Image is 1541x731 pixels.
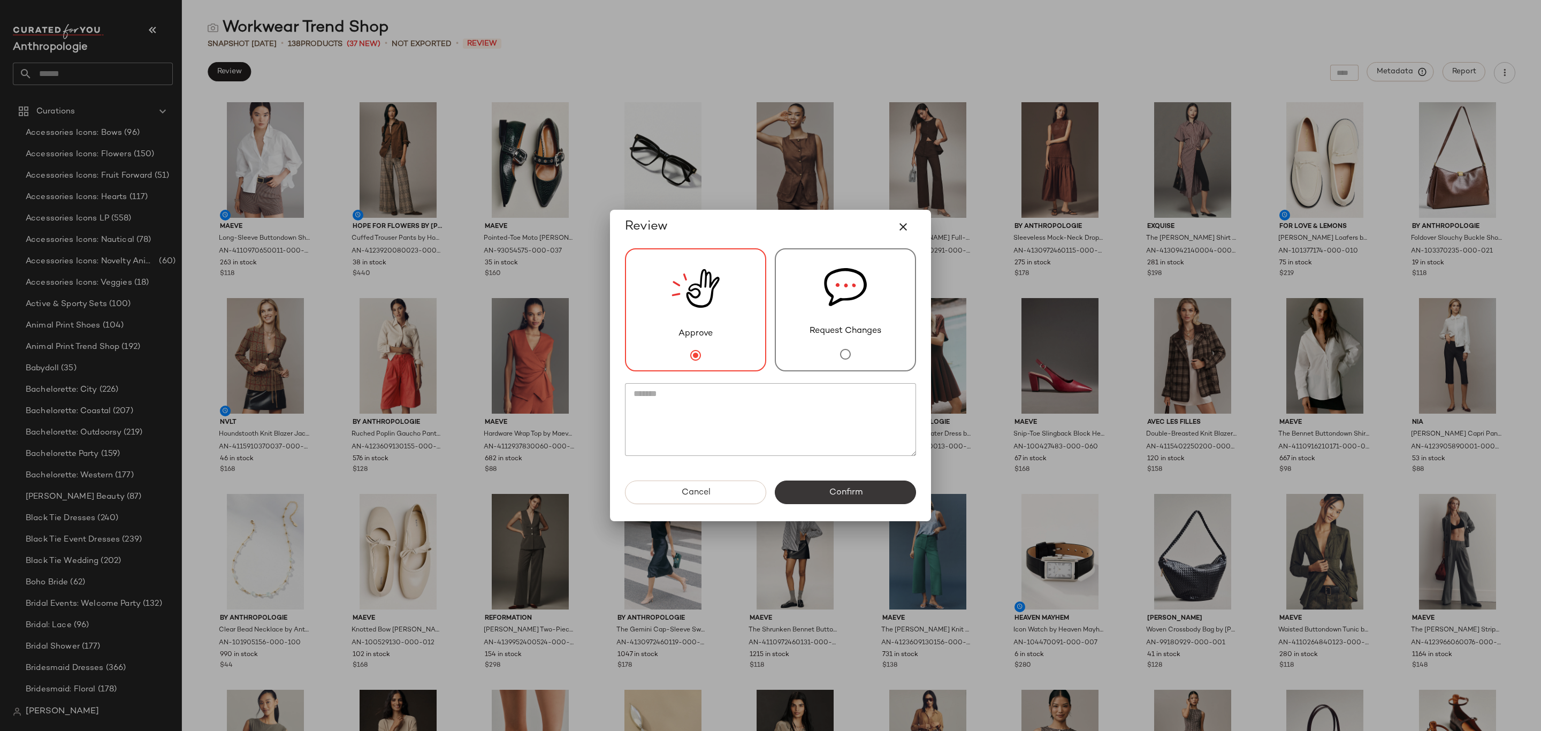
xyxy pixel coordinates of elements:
[672,249,720,328] img: review_new_snapshot.RGmwQ69l.svg
[681,488,710,498] span: Cancel
[625,218,668,235] span: Review
[828,488,862,498] span: Confirm
[678,328,713,340] span: Approve
[775,481,916,504] button: Confirm
[810,325,881,338] span: Request Changes
[625,481,766,504] button: Cancel
[824,249,867,325] img: svg%3e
